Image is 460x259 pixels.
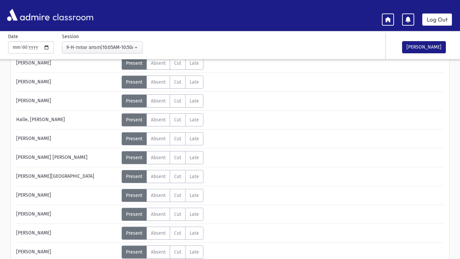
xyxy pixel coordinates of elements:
span: Late [190,79,199,85]
div: AttTypes [122,208,203,221]
span: Late [190,117,199,123]
span: Absent [151,79,166,85]
span: Cut [174,155,181,161]
span: Late [190,60,199,66]
div: AttTypes [122,189,203,202]
div: [PERSON_NAME] [13,246,122,259]
div: [PERSON_NAME] [PERSON_NAME] [13,151,122,164]
span: Late [190,211,199,217]
a: Log Out [422,13,452,26]
span: Cut [174,136,181,142]
span: Late [190,136,199,142]
span: Absent [151,60,166,66]
div: [PERSON_NAME] [13,132,122,145]
div: AttTypes [122,76,203,89]
span: Cut [174,174,181,179]
div: AttTypes [122,170,203,183]
span: Present [126,193,142,198]
span: Late [190,98,199,104]
span: Cut [174,117,181,123]
span: Absent [151,136,166,142]
span: Present [126,60,142,66]
div: [PERSON_NAME][GEOGRAPHIC_DATA] [13,170,122,183]
span: Absent [151,174,166,179]
span: Absent [151,117,166,123]
span: classroom [51,6,94,24]
button: [PERSON_NAME] [402,41,446,53]
span: Present [126,117,142,123]
span: Cut [174,98,181,104]
span: Late [190,193,199,198]
span: Late [190,230,199,236]
div: [PERSON_NAME] [13,57,122,70]
span: Cut [174,79,181,85]
span: Absent [151,230,166,236]
div: [PERSON_NAME] [13,227,122,240]
span: Absent [151,98,166,104]
span: Present [126,79,142,85]
div: AttTypes [122,151,203,164]
span: Late [190,174,199,179]
span: Present [126,155,142,161]
div: AttTypes [122,57,203,70]
span: Cut [174,193,181,198]
div: [PERSON_NAME] [13,208,122,221]
div: AttTypes [122,227,203,240]
div: 9-H-חומש: שמות(10:05AM-10:50AM) [66,44,133,51]
div: [PERSON_NAME] [13,189,122,202]
img: AdmirePro [5,7,51,23]
div: AttTypes [122,132,203,145]
div: AttTypes [122,113,203,126]
div: Halle, [PERSON_NAME] [13,113,122,126]
span: Cut [174,60,181,66]
span: Present [126,136,142,142]
span: Present [126,249,142,255]
div: [PERSON_NAME] [13,94,122,108]
span: Present [126,211,142,217]
span: Absent [151,155,166,161]
span: Present [126,230,142,236]
span: Cut [174,211,181,217]
span: Cut [174,249,181,255]
span: Absent [151,193,166,198]
button: 9-H-חומש: שמות(10:05AM-10:50AM) [62,41,143,54]
div: AttTypes [122,94,203,108]
div: [PERSON_NAME] [13,76,122,89]
span: Cut [174,230,181,236]
span: Present [126,98,142,104]
span: Late [190,155,199,161]
label: Session [62,33,79,40]
span: Absent [151,249,166,255]
label: Date [8,33,18,40]
span: Present [126,174,142,179]
div: AttTypes [122,246,203,259]
span: Absent [151,211,166,217]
